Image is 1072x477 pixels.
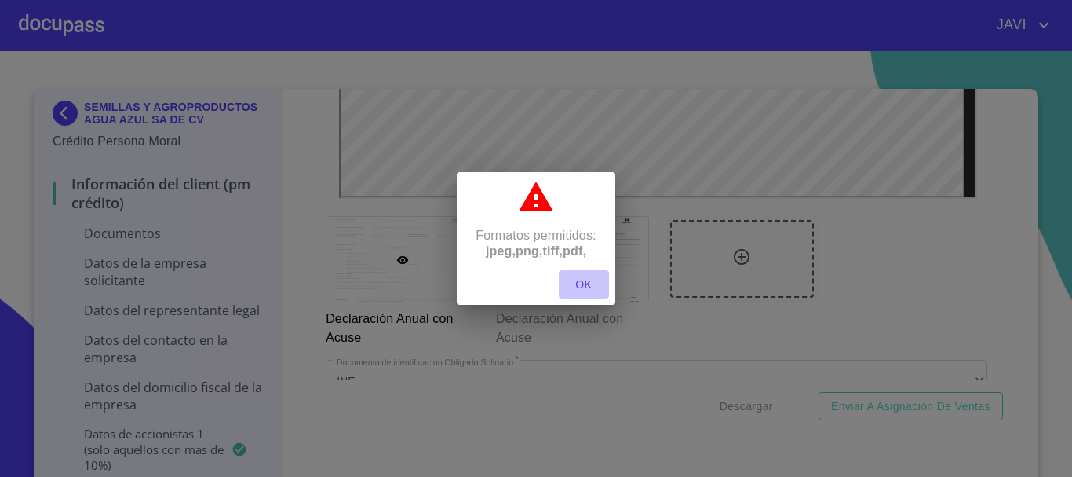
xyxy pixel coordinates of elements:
[563,244,586,258] span: pdf,
[516,244,542,258] span: png,
[476,226,596,245] p: Formatos permitidos:
[565,275,603,295] span: OK
[559,270,609,299] button: OK
[542,244,563,258] span: tiff,
[486,244,516,258] span: jpeg,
